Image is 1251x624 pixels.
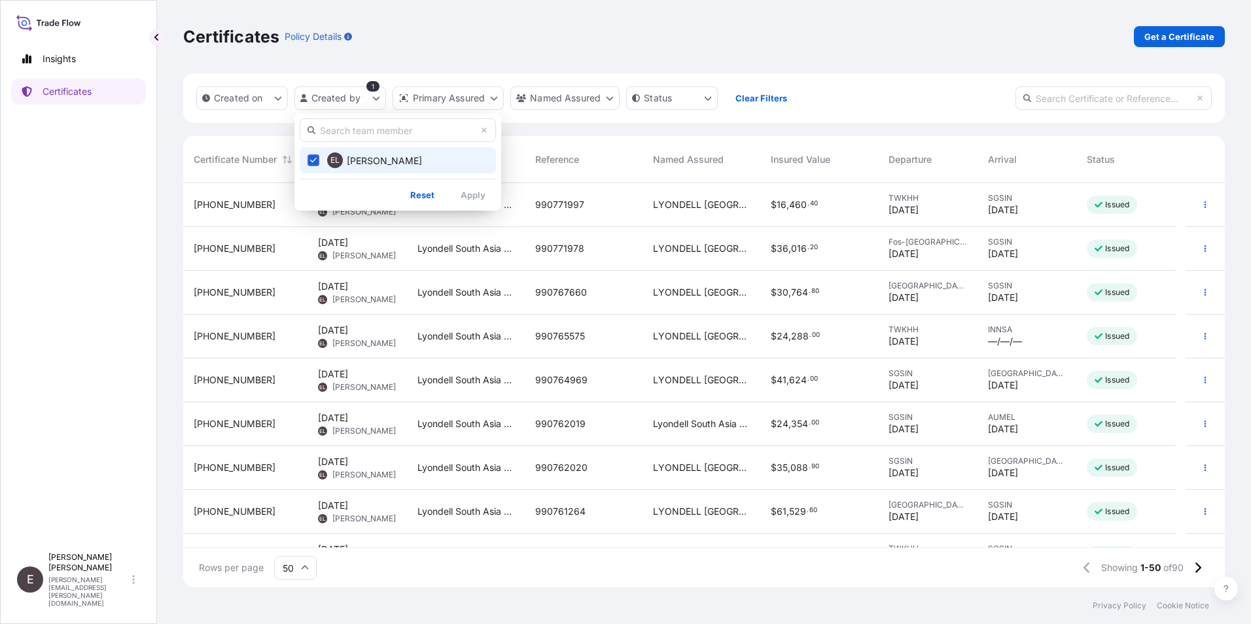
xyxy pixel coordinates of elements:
[450,184,496,205] button: Apply
[410,188,434,201] p: Reset
[294,113,501,211] div: createdBy Filter options
[461,188,485,201] p: Apply
[347,154,422,167] span: [PERSON_NAME]
[300,147,496,173] button: EL[PERSON_NAME]
[300,118,496,142] input: Search team member
[300,147,496,173] div: Select Option
[400,184,445,205] button: Reset
[330,154,340,167] span: EL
